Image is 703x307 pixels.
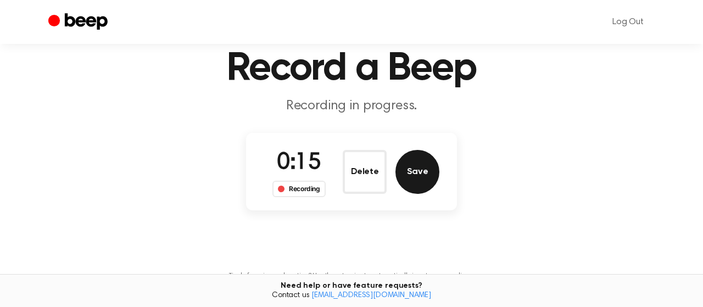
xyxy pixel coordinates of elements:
[272,181,326,197] div: Recording
[601,9,655,35] a: Log Out
[141,97,562,115] p: Recording in progress.
[311,292,431,299] a: [EMAIL_ADDRESS][DOMAIN_NAME]
[229,272,474,280] p: Tired of copying and pasting? Use the extension to automatically insert your recordings.
[343,150,387,194] button: Delete Audio Record
[48,12,110,33] a: Beep
[395,150,439,194] button: Save Audio Record
[7,291,696,301] span: Contact us
[277,152,321,175] span: 0:15
[70,49,633,88] h1: Record a Beep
